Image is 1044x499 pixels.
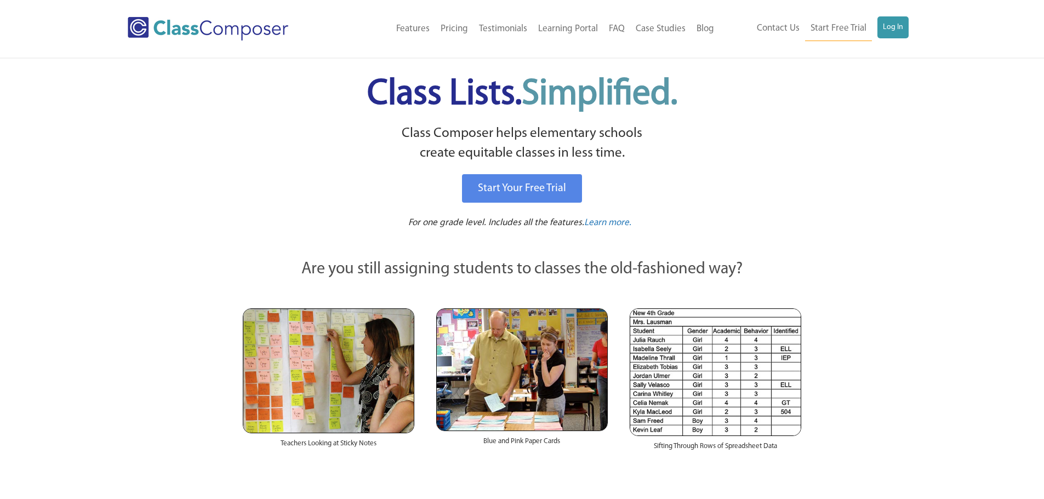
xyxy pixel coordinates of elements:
nav: Header Menu [333,17,720,41]
div: Teachers Looking at Sticky Notes [243,433,414,460]
a: Features [391,17,435,41]
a: Start Your Free Trial [462,174,582,203]
a: Pricing [435,17,473,41]
span: Learn more. [584,218,631,227]
a: Blog [691,17,720,41]
a: FAQ [603,17,630,41]
a: Start Free Trial [805,16,872,41]
span: Class Lists. [367,77,677,112]
span: Start Your Free Trial [478,183,566,194]
span: For one grade level. Includes all the features. [408,218,584,227]
img: Teachers Looking at Sticky Notes [243,308,414,433]
a: Testimonials [473,17,533,41]
p: Are you still assigning students to classes the old-fashioned way? [243,257,802,282]
a: Contact Us [751,16,805,41]
div: Blue and Pink Paper Cards [436,431,608,457]
a: Case Studies [630,17,691,41]
img: Blue and Pink Paper Cards [436,308,608,431]
img: Spreadsheets [630,308,801,436]
p: Class Composer helps elementary schools create equitable classes in less time. [241,124,803,164]
img: Class Composer [128,17,288,41]
nav: Header Menu [720,16,909,41]
a: Learn more. [584,216,631,230]
a: Learning Portal [533,17,603,41]
span: Simplified. [522,77,677,112]
div: Sifting Through Rows of Spreadsheet Data [630,436,801,462]
a: Log In [877,16,909,38]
